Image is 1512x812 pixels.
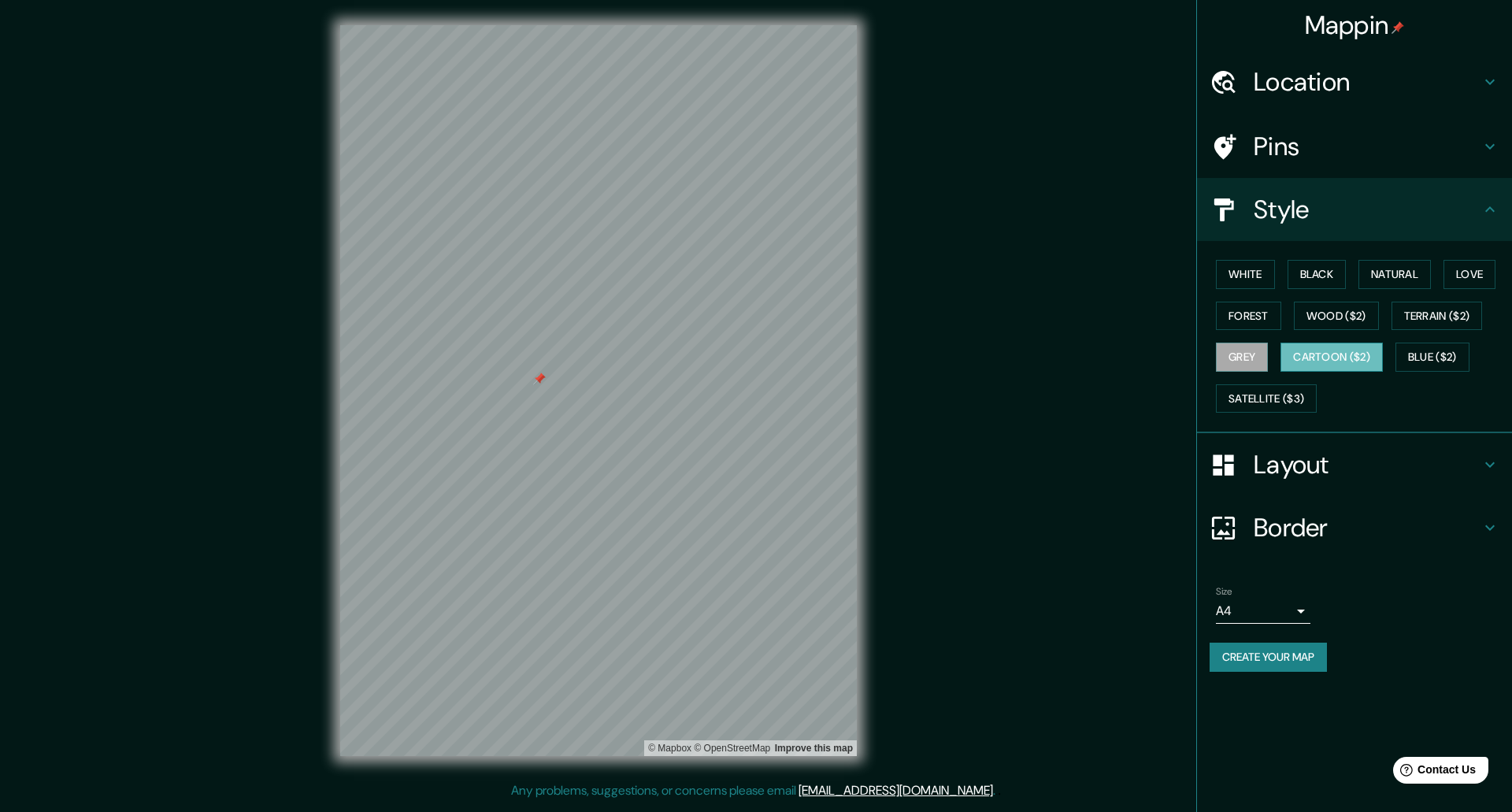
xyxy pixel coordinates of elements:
canvas: Map [340,25,857,756]
div: Style [1197,178,1512,241]
div: . [995,781,998,800]
div: Border [1197,496,1512,559]
button: Blue ($2) [1395,343,1469,372]
button: Grey [1216,343,1268,372]
p: Any problems, suggestions, or concerns please email . [511,781,995,800]
button: Natural [1358,260,1431,289]
div: Location [1197,50,1512,113]
button: Cartoon ($2) [1280,343,1383,372]
a: OpenStreetMap [694,743,770,754]
div: . [998,781,1001,800]
img: pin-icon.png [1392,21,1404,34]
label: Size [1216,585,1232,599]
button: Create your map [1210,643,1327,672]
button: Wood ($2) [1294,302,1379,331]
h4: Style [1254,194,1480,225]
iframe: Help widget launcher [1372,751,1495,795]
div: Pins [1197,115,1512,178]
button: Satellite ($3) [1216,384,1317,413]
div: Layout [1197,433,1512,496]
h4: Border [1254,512,1480,543]
h4: Layout [1254,449,1480,480]
button: Love [1443,260,1495,289]
button: Terrain ($2) [1392,302,1483,331]
h4: Pins [1254,131,1480,162]
div: A4 [1216,599,1310,624]
a: Map feedback [775,743,853,754]
a: [EMAIL_ADDRESS][DOMAIN_NAME] [799,782,993,799]
h4: Location [1254,66,1480,98]
button: Forest [1216,302,1281,331]
button: Black [1288,260,1347,289]
a: Mapbox [648,743,691,754]
h4: Mappin [1305,9,1405,41]
button: White [1216,260,1275,289]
